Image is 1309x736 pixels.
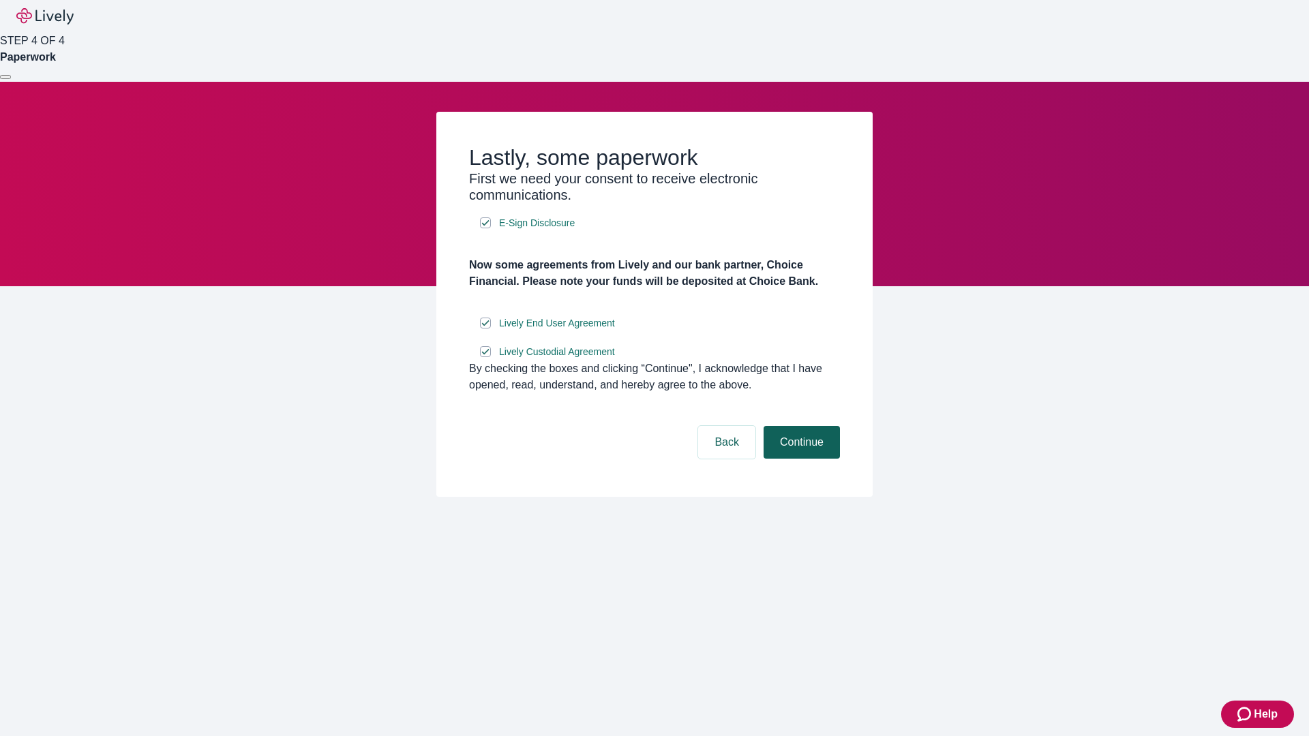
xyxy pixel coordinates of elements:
div: By checking the boxes and clicking “Continue", I acknowledge that I have opened, read, understand... [469,361,840,393]
svg: Zendesk support icon [1237,706,1254,722]
span: E-Sign Disclosure [499,216,575,230]
button: Zendesk support iconHelp [1221,701,1294,728]
h2: Lastly, some paperwork [469,144,840,170]
button: Back [698,426,755,459]
span: Lively Custodial Agreement [499,345,615,359]
span: Lively End User Agreement [499,316,615,331]
a: e-sign disclosure document [496,315,618,332]
img: Lively [16,8,74,25]
a: e-sign disclosure document [496,343,618,361]
span: Help [1254,706,1278,722]
a: e-sign disclosure document [496,215,577,232]
h4: Now some agreements from Lively and our bank partner, Choice Financial. Please note your funds wi... [469,257,840,290]
button: Continue [764,426,840,459]
h3: First we need your consent to receive electronic communications. [469,170,840,203]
